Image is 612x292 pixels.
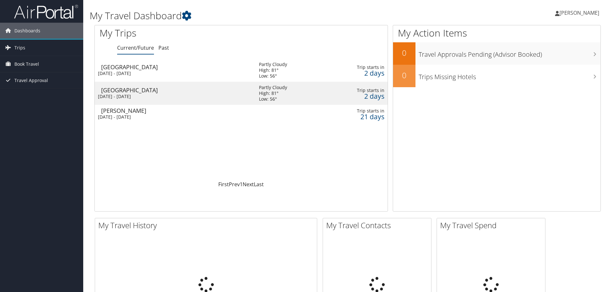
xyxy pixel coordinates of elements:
[259,67,287,73] div: High: 81°
[393,65,600,87] a: 0Trips Missing Hotels
[14,23,40,39] span: Dashboards
[326,220,431,231] h2: My Travel Contacts
[334,114,384,120] div: 21 days
[419,69,600,81] h3: Trips Missing Hotels
[334,93,384,99] div: 2 days
[393,26,600,40] h1: My Action Items
[14,56,39,72] span: Book Travel
[98,94,249,99] div: [DATE] - [DATE]
[393,47,415,58] h2: 0
[334,108,384,114] div: Trip starts in
[98,220,317,231] h2: My Travel History
[101,64,253,70] div: [GEOGRAPHIC_DATA]
[14,4,78,19] img: airportal-logo.png
[117,44,154,51] a: Current/Future
[440,220,545,231] h2: My Travel Spend
[419,47,600,59] h3: Travel Approvals Pending (Advisor Booked)
[259,90,287,96] div: High: 81°
[243,181,254,188] a: Next
[259,73,287,79] div: Low: 56°
[98,114,249,120] div: [DATE] - [DATE]
[14,40,25,56] span: Trips
[259,62,287,67] div: Partly Cloudy
[259,85,287,90] div: Partly Cloudy
[229,181,240,188] a: Prev
[334,70,384,76] div: 2 days
[101,87,253,93] div: [GEOGRAPHIC_DATA]
[14,72,48,88] span: Travel Approval
[240,181,243,188] a: 1
[259,96,287,102] div: Low: 56°
[393,70,415,81] h2: 0
[334,64,384,70] div: Trip starts in
[334,88,384,93] div: Trip starts in
[393,42,600,65] a: 0Travel Approvals Pending (Advisor Booked)
[218,181,229,188] a: First
[560,9,599,16] span: [PERSON_NAME]
[555,3,606,22] a: [PERSON_NAME]
[254,181,264,188] a: Last
[158,44,169,51] a: Past
[98,71,249,76] div: [DATE] - [DATE]
[90,9,434,22] h1: My Travel Dashboard
[100,26,261,40] h1: My Trips
[101,108,253,113] div: [PERSON_NAME]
